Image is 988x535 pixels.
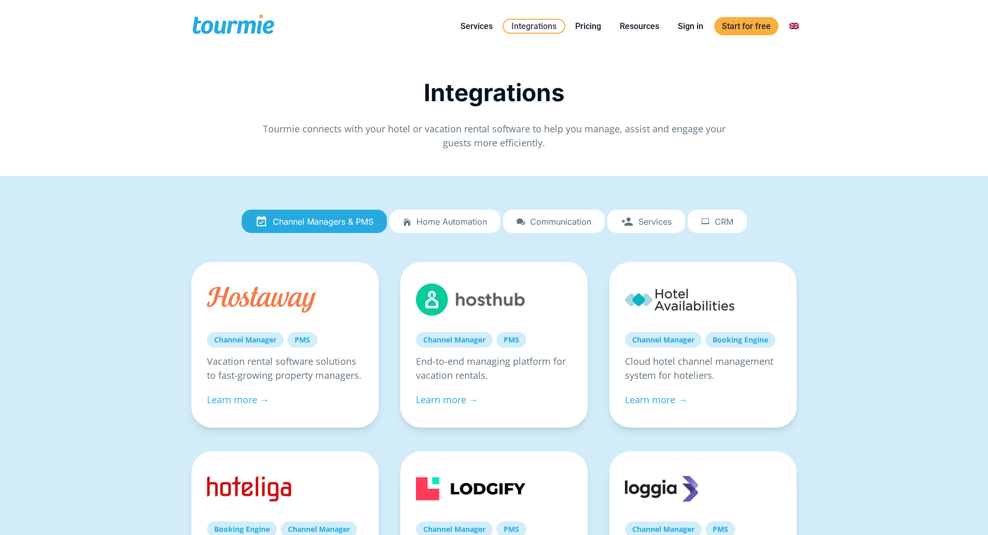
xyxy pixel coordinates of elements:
[416,217,487,226] span: Home automation
[638,217,672,226] span: Services
[416,393,478,406] a: Learn more →
[625,354,781,382] p: Cloud hotel channel management system for hoteliers.
[670,20,711,33] a: Sign in
[705,332,775,348] a: Booking Engine
[287,332,317,348] a: PMS
[715,217,733,226] span: CRM
[496,332,526,348] a: PMS
[207,354,363,382] p: Vacation rental software solutions to fast-growing property managers.
[273,217,373,226] span: Channel Managers & PMS
[625,393,687,406] a: Learn more →
[416,354,572,382] p: End-to-end managing platform for vacation rentals.
[416,332,493,348] a: Channel Manager
[612,20,667,33] a: Resources
[207,393,269,406] a: Learn more →
[567,20,609,33] a: Pricing
[453,20,500,33] a: Services
[625,332,702,348] a: Channel Manager
[207,332,284,348] a: Channel Manager
[263,122,726,149] span: Tourmie connects with your hotel or vacation rental software to help you manage, assist and engag...
[782,20,806,33] a: Switch to
[424,78,565,107] span: Integrations
[714,17,778,35] a: Start for free
[503,19,565,34] a: Integrations
[530,217,591,226] span: Communication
